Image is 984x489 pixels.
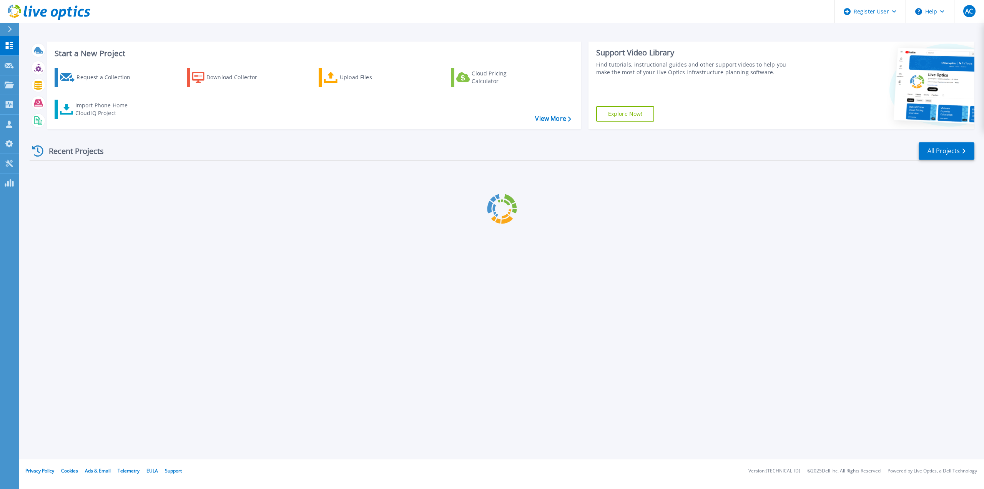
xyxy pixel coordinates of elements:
[596,48,796,58] div: Support Video Library
[146,467,158,474] a: EULA
[965,8,973,14] span: AC
[807,469,881,474] li: © 2025 Dell Inc. All Rights Reserved
[25,467,54,474] a: Privacy Policy
[535,115,571,122] a: View More
[888,469,977,474] li: Powered by Live Optics, a Dell Technology
[748,469,800,474] li: Version: [TECHNICAL_ID]
[340,70,401,85] div: Upload Files
[30,142,114,160] div: Recent Projects
[55,68,140,87] a: Request a Collection
[187,68,273,87] a: Download Collector
[61,467,78,474] a: Cookies
[118,467,140,474] a: Telemetry
[55,49,571,58] h3: Start a New Project
[319,68,404,87] a: Upload Files
[206,70,268,85] div: Download Collector
[165,467,182,474] a: Support
[596,61,796,76] div: Find tutorials, instructional guides and other support videos to help you make the most of your L...
[85,467,111,474] a: Ads & Email
[76,70,138,85] div: Request a Collection
[75,102,135,117] div: Import Phone Home CloudIQ Project
[472,70,533,85] div: Cloud Pricing Calculator
[919,142,974,160] a: All Projects
[451,68,537,87] a: Cloud Pricing Calculator
[596,106,655,122] a: Explore Now!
